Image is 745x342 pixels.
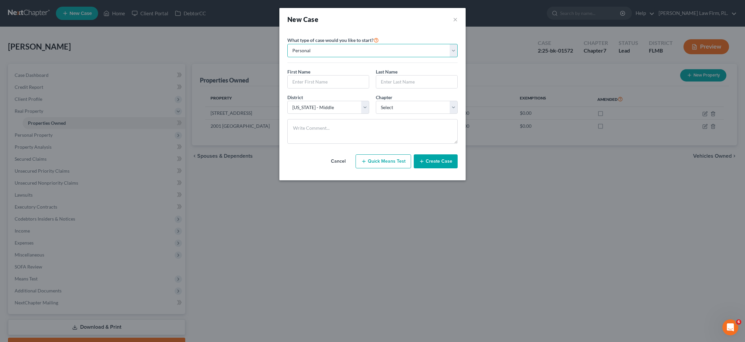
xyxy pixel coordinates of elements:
[453,15,458,24] button: ×
[287,36,379,44] label: What type of case would you like to start?
[736,319,741,325] span: 6
[414,154,458,168] button: Create Case
[287,69,310,75] span: First Name
[376,69,397,75] span: Last Name
[376,94,392,100] span: Chapter
[288,76,369,88] input: Enter First Name
[376,76,457,88] input: Enter Last Name
[356,154,411,168] button: Quick Means Test
[287,94,303,100] span: District
[722,319,738,335] iframe: Intercom live chat
[287,15,318,23] strong: New Case
[324,155,353,168] button: Cancel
